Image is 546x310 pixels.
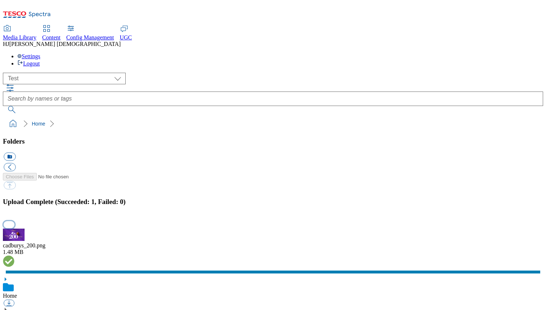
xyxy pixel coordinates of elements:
[32,121,45,127] a: Home
[3,229,25,241] img: preview
[3,198,543,206] h3: Upload Complete (Succeeded: 1, Failed: 0)
[66,26,114,41] a: Config Management
[3,26,36,41] a: Media Library
[3,242,543,249] div: cadburys_200.png
[3,92,543,106] input: Search by names or tags
[42,34,61,41] span: Content
[3,41,9,47] span: HJ
[7,118,19,129] a: home
[9,41,121,47] span: [PERSON_NAME] [DEMOGRAPHIC_DATA]
[17,53,40,59] a: Settings
[17,60,40,67] a: Logout
[120,26,132,41] a: UGC
[3,137,543,145] h3: Folders
[3,34,36,41] span: Media Library
[120,34,132,41] span: UGC
[3,117,543,131] nav: breadcrumb
[3,249,543,255] div: 1.48 MB
[42,26,61,41] a: Content
[3,293,17,299] a: Home
[66,34,114,41] span: Config Management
